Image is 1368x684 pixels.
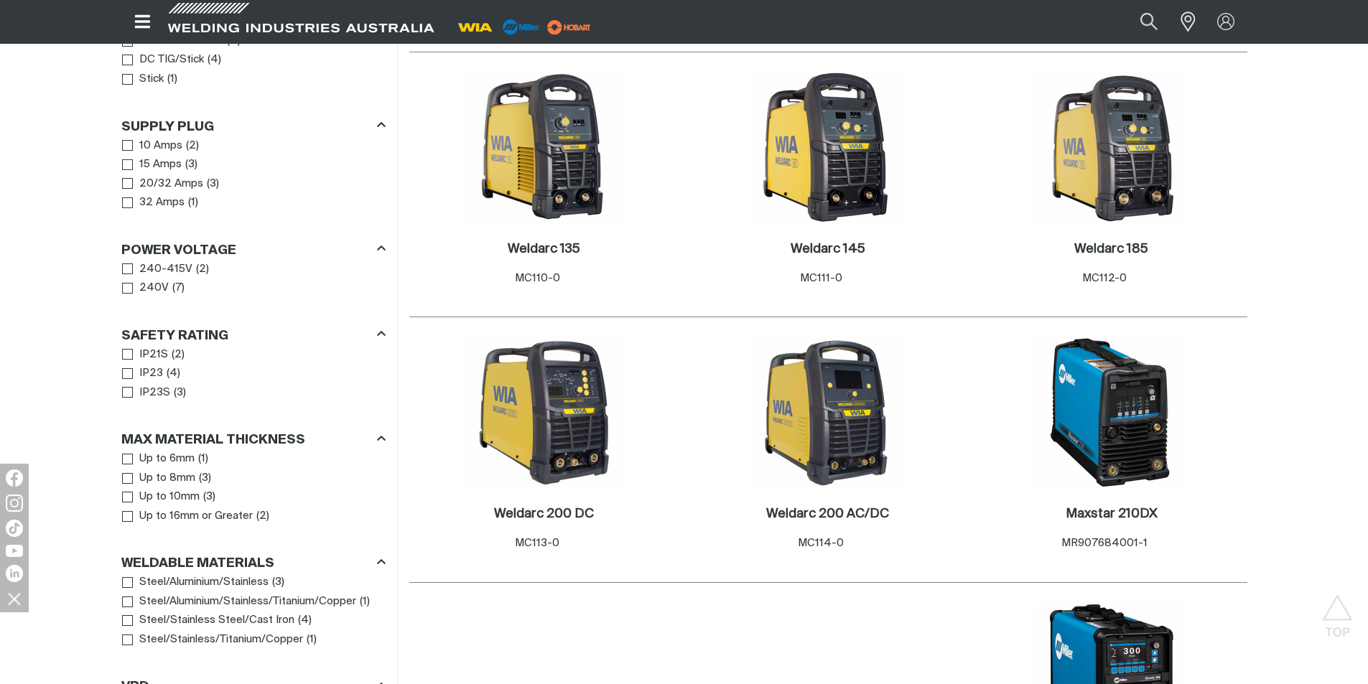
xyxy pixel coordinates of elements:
[174,385,186,401] span: ( 3 )
[122,155,182,174] a: 15 Amps
[1106,6,1173,38] input: Product name or item number...
[122,32,385,89] ul: Process
[122,449,385,525] ul: Max Material Thickness
[494,506,594,523] a: Weldarc 200 DC
[1074,243,1148,256] h2: Weldarc 185
[167,71,177,88] span: ( 1 )
[467,336,621,489] img: Weldarc 200 DC
[494,507,594,520] h2: Weldarc 200 DC
[122,507,253,526] a: Up to 16mm or Greater
[122,592,357,612] a: Steel/Aluminium/Stainless/Titanium/Copper
[6,520,23,537] img: TikTok
[139,508,253,525] span: Up to 16mm or Greater
[543,17,595,38] img: miller
[167,365,180,382] span: ( 4 )
[139,385,170,401] span: IP23S
[307,632,317,648] span: ( 1 )
[800,273,842,284] span: MC111-0
[122,573,269,592] a: Steel/Aluminium/Stainless
[122,630,304,650] a: Steel/Stainless/Titanium/Copper
[139,347,168,363] span: IP21S
[121,243,236,259] h3: Power Voltage
[467,71,621,225] img: Weldarc 135
[122,345,385,403] ul: Safety Rating
[515,273,560,284] span: MC110-0
[122,573,385,649] ul: Weldable Materials
[6,565,23,582] img: LinkedIn
[751,336,905,489] img: Weldarc 200 AC/DC
[203,489,215,505] span: ( 3 )
[188,195,198,211] span: ( 1 )
[121,119,214,136] h3: Supply Plug
[122,487,200,507] a: Up to 10mm
[122,278,169,298] a: 240V
[122,193,185,212] a: 32 Amps
[1321,594,1354,627] button: Scroll to top
[139,156,182,173] span: 15 Amps
[185,156,197,173] span: ( 3 )
[122,469,196,488] a: Up to 8mm
[508,241,580,258] a: Weldarc 135
[1074,241,1148,258] a: Weldarc 185
[208,52,221,68] span: ( 4 )
[1035,336,1188,489] img: Maxstar 210DX
[798,538,844,548] span: MC114-0
[172,280,185,296] span: ( 7 )
[139,632,303,648] span: Steel/Stainless/Titanium/Copper
[121,430,386,449] div: Max Material Thickness
[121,328,228,345] h3: Safety Rating
[139,612,294,629] span: Steel/Stainless Steel/Cast Iron
[791,241,865,258] a: Weldarc 145
[122,449,195,469] a: Up to 6mm
[543,22,595,32] a: miller
[122,136,183,156] a: 10 Amps
[121,553,386,573] div: Weldable Materials
[298,612,312,629] span: ( 4 )
[2,586,27,611] img: hide socials
[139,52,204,68] span: DC TIG/Stick
[766,507,889,520] h2: Weldarc 200 AC/DC
[508,243,580,256] h2: Weldarc 135
[139,138,182,154] span: 10 Amps
[121,432,305,449] h3: Max Material Thickness
[6,545,23,557] img: YouTube
[122,136,385,212] ul: Supply Plug
[186,138,199,154] span: ( 2 )
[172,347,185,363] span: ( 2 )
[198,451,208,467] span: ( 1 )
[6,495,23,512] img: Instagram
[122,50,205,70] a: DC TIG/Stick
[1125,6,1173,38] button: Search products
[256,508,269,525] span: ( 2 )
[199,470,211,487] span: ( 3 )
[139,594,356,610] span: Steel/Aluminium/Stainless/Titanium/Copper
[121,556,274,572] h3: Weldable Materials
[272,574,284,591] span: ( 3 )
[1061,538,1148,548] span: MR907684001-1
[122,383,171,403] a: IP23S
[751,71,905,225] img: Weldarc 145
[196,261,209,278] span: ( 2 )
[122,70,164,89] a: Stick
[139,451,195,467] span: Up to 6mm
[139,470,195,487] span: Up to 8mm
[1066,507,1158,520] h2: Maxstar 210DX
[360,594,370,610] span: ( 1 )
[122,611,295,630] a: Steel/Stainless Steel/Cast Iron
[1082,273,1127,284] span: MC112-0
[122,260,385,298] ul: Power Voltage
[207,176,219,192] span: ( 3 )
[122,260,193,279] a: 240-415V
[139,71,164,88] span: Stick
[139,261,192,278] span: 240-415V
[139,574,269,591] span: Steel/Aluminium/Stainless
[121,116,386,136] div: Supply Plug
[122,174,204,194] a: 20/32 Amps
[122,364,164,383] a: IP23
[139,489,200,505] span: Up to 10mm
[1035,71,1188,225] img: Weldarc 185
[515,538,559,548] span: MC113-0
[1066,506,1158,523] a: Maxstar 210DX
[121,240,386,259] div: Power Voltage
[139,280,169,296] span: 240V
